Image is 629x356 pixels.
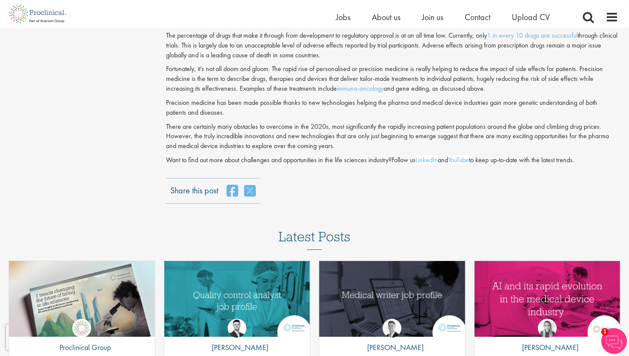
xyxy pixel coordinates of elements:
[392,155,415,164] span: Follow us
[422,12,443,23] a: Join us
[166,31,619,60] p: The percentage of drugs that make it through from development to regulatory approval is at an all...
[465,12,490,23] a: Contact
[538,319,557,338] img: Hannah Burke
[166,155,619,165] p: Want to find out more about challenges and opportunities in the life sciences industry?
[415,155,438,164] a: LinkedIn
[475,261,620,337] a: Link to a post
[166,98,619,118] p: Precision medicine has been made possible thanks to new technologies helping the pharma and medic...
[361,342,424,353] p: [PERSON_NAME]
[228,319,246,338] img: Joshua Godden
[164,261,310,337] a: Link to a post
[205,342,268,353] p: [PERSON_NAME]
[319,261,465,337] img: Medical writer job profile
[166,64,619,94] p: Fortunately, it’s not all doom and gloom. The rapid rise of personalised or precision medicine is...
[469,155,574,164] span: to keep up-to-date with the latest trends.
[475,261,620,337] img: AI and Its Impact on the Medical Device Industry | Proclinical
[166,122,619,151] p: There are certainly many obstacles to overcome in the 2020s, most significantly the rapidly incre...
[487,31,578,40] a: 1 in every 10 drugs are successful
[383,319,401,338] img: George Watson
[9,261,155,337] a: Link to a post
[53,342,111,353] p: Proclinical Group
[170,184,218,190] label: Share this post
[72,319,91,338] img: Proclinical Group
[336,12,350,23] a: Jobs
[337,84,384,93] a: immuno-oncology
[448,155,469,164] a: YouTube
[164,261,310,337] img: quality control analyst job profile
[372,12,401,23] a: About us
[516,342,579,353] p: [PERSON_NAME]
[244,184,255,197] a: share on twitter
[601,328,608,335] span: 1
[438,155,448,164] span: and
[279,229,350,250] h3: Latest Posts
[227,184,238,197] a: share on facebook
[9,261,155,343] img: Proclinical: Life sciences hiring trends report 2025
[319,261,465,337] a: Link to a post
[512,12,550,23] a: Upload CV
[601,328,627,354] img: Chatbot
